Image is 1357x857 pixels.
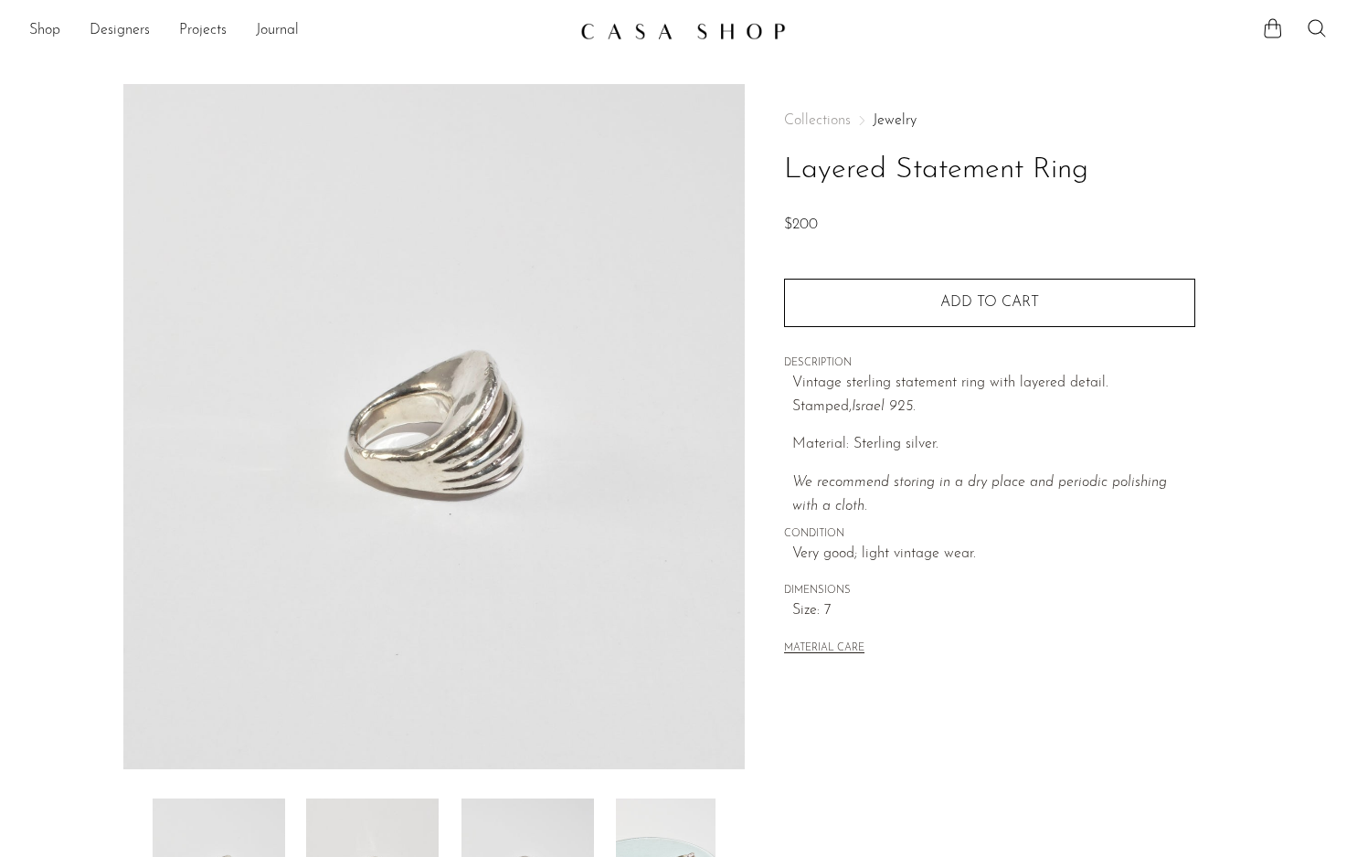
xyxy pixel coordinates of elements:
a: Designers [90,19,150,43]
span: Size: 7 [792,599,1195,623]
img: Layered Statement Ring [123,84,746,769]
a: Projects [179,19,227,43]
span: Very good; light vintage wear. [792,543,1195,566]
button: MATERIAL CARE [784,642,864,656]
span: DIMENSIONS [784,583,1195,599]
em: We recommend storing in a dry place and periodic polishing with a cloth. [792,475,1167,513]
button: Add to cart [784,279,1195,326]
span: $200 [784,217,818,232]
p: Vintage sterling statement ring with layered detail. Stamped, [792,372,1195,418]
em: Israel 925. [852,399,916,414]
nav: Breadcrumbs [784,113,1195,128]
a: Journal [256,19,299,43]
span: Add to cart [940,295,1039,310]
h1: Layered Statement Ring [784,147,1195,194]
span: CONDITION [784,526,1195,543]
a: Jewelry [873,113,917,128]
p: Material: Sterling silver. [792,433,1195,457]
span: Collections [784,113,851,128]
a: Shop [29,19,60,43]
ul: NEW HEADER MENU [29,16,566,47]
nav: Desktop navigation [29,16,566,47]
span: DESCRIPTION [784,355,1195,372]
